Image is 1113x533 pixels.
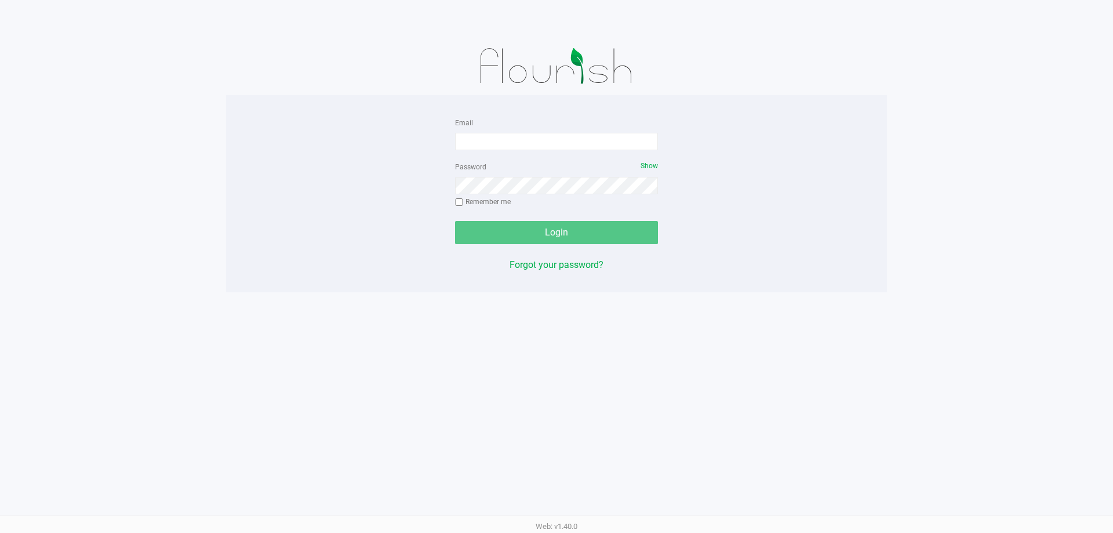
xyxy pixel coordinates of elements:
input: Remember me [455,198,463,206]
span: Show [641,162,658,170]
label: Email [455,118,473,128]
label: Password [455,162,486,172]
button: Forgot your password? [510,258,603,272]
span: Web: v1.40.0 [536,522,577,531]
label: Remember me [455,197,511,207]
